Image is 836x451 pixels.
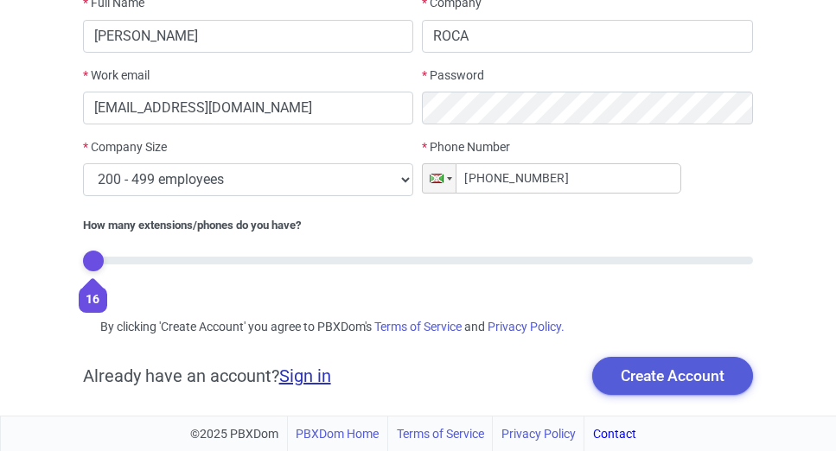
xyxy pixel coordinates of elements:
a: Sign in [279,365,331,386]
a: Terms of Service [397,416,484,451]
label: Password [422,67,484,85]
label: Company Size [83,138,167,156]
button: Create Account [592,357,753,395]
a: Privacy Policy [501,416,576,451]
a: Contact [593,416,636,451]
input: e.g. +18004016635 [422,163,681,194]
label: Work email [83,67,150,85]
span: 16 [86,292,99,306]
a: Terms of Service [374,320,462,333]
a: PBXDom Home [296,416,379,451]
div: ©2025 PBXDom [190,416,636,451]
input: Your company name [422,20,753,53]
h5: Already have an account? [83,365,331,386]
input: First and last name [83,20,414,53]
div: How many extensions/phones do you have? [83,217,754,234]
label: Phone Number [422,138,510,156]
div: By clicking 'Create Account' you agree to PBXDom's and [83,318,754,336]
input: Your work email [83,92,414,124]
a: Privacy Policy. [488,320,565,333]
div: Burundi: + 257 [423,164,456,193]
